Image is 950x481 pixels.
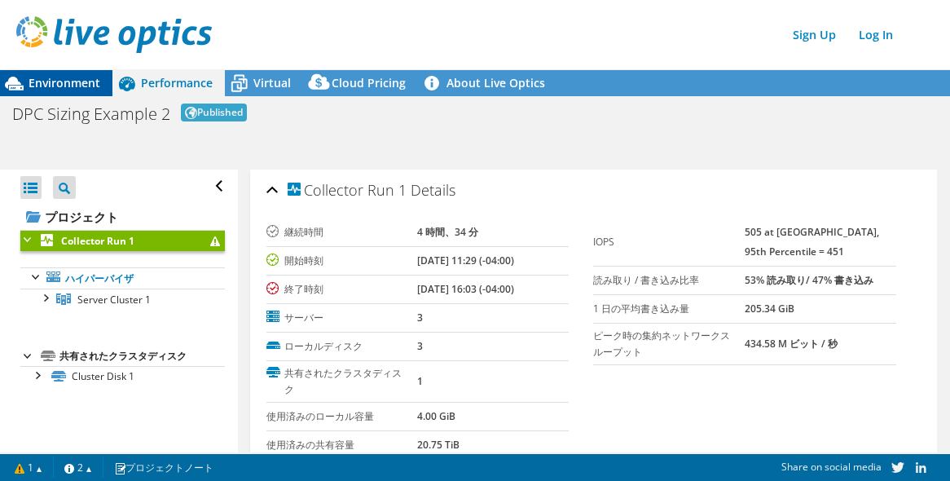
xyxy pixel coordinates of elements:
label: ピーク時の集約ネットワークスループット [593,328,745,360]
label: 継続時間 [266,224,418,240]
a: Cluster Disk 1 [20,366,225,387]
b: 1 [417,374,423,388]
a: Server Cluster 1 [20,289,225,310]
label: サーバー [266,310,418,326]
label: 使用済みの共有容量 [266,437,418,453]
span: Share on social media [781,460,882,474]
label: 使用済みのローカル容量 [266,408,418,425]
span: Environment [29,75,100,90]
span: Published [181,104,247,121]
label: 読み取り / 書き込み比率 [593,272,745,289]
b: 20.75 TiB [417,438,460,452]
a: ハイパーバイザ [20,267,225,289]
a: Collector Run 1 [20,230,225,251]
b: [DATE] 11:29 (-04:00) [417,254,514,267]
a: About Live Optics [418,70,557,96]
b: 205.34 GiB [745,302,794,316]
b: 4.00 GiB [417,409,455,423]
span: Collector Run 1 [288,183,407,199]
a: Sign Up [785,23,844,46]
label: IOPS [593,234,745,250]
b: 3 [417,311,423,324]
img: live_optics_svg.svg [16,16,212,53]
b: [DATE] 16:03 (-04:00) [417,282,514,296]
a: プロジェクトノート [103,457,225,478]
label: ローカルディスク [266,338,418,355]
a: 1 [3,457,54,478]
span: Details [411,180,455,200]
a: 2 [53,457,103,478]
label: 1 日の平均書き込み量 [593,301,745,317]
label: 共有されたクラスタディスク [266,365,418,398]
span: Virtual [253,75,291,90]
a: Log In [851,23,901,46]
b: 3 [417,339,423,353]
b: 505 at [GEOGRAPHIC_DATA], 95th Percentile = 451 [745,225,879,258]
label: 開始時刻 [266,253,418,269]
label: 終了時刻 [266,281,418,298]
h1: DPC Sizing Example 2 [12,106,170,122]
div: 共有されたクラスタディスク [59,346,225,366]
span: Performance [141,75,213,90]
b: 434.58 M ビット / 秒 [745,337,838,351]
b: Collector Run 1 [61,234,134,248]
a: プロジェクト [20,204,225,230]
b: 4 時間、34 分 [417,225,478,239]
b: 53% 読み取り/ 47% 書き込み [745,273,873,287]
span: Cloud Pricing [332,75,406,90]
span: Server Cluster 1 [77,293,151,307]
